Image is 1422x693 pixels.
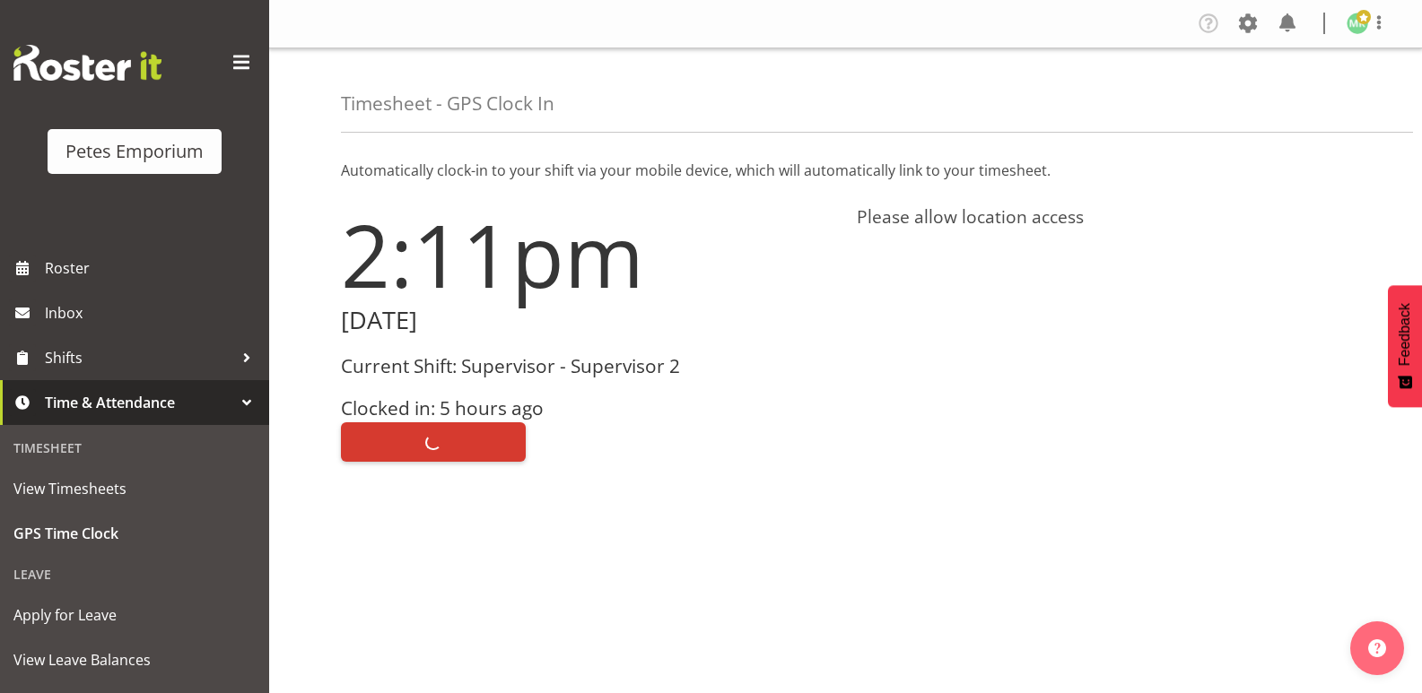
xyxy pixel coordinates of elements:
button: Feedback - Show survey [1388,285,1422,407]
h3: Clocked in: 5 hours ago [341,398,835,419]
p: Automatically clock-in to your shift via your mobile device, which will automatically link to you... [341,160,1350,181]
img: Rosterit website logo [13,45,161,81]
h1: 2:11pm [341,206,835,303]
span: Inbox [45,299,260,326]
h4: Please allow location access [857,206,1351,228]
div: Petes Emporium [65,138,204,165]
div: Leave [4,556,265,593]
a: GPS Time Clock [4,511,265,556]
span: View Timesheets [13,475,256,502]
a: View Timesheets [4,466,265,511]
a: Apply for Leave [4,593,265,637]
img: help-xxl-2.png [1368,639,1386,657]
span: Feedback [1397,303,1413,366]
span: Roster [45,255,260,282]
span: Apply for Leave [13,602,256,628]
span: Shifts [45,344,233,371]
span: Time & Attendance [45,389,233,416]
span: GPS Time Clock [13,520,256,547]
span: View Leave Balances [13,646,256,673]
img: melanie-richardson713.jpg [1347,13,1368,34]
h4: Timesheet - GPS Clock In [341,93,554,114]
h3: Current Shift: Supervisor - Supervisor 2 [341,356,835,377]
div: Timesheet [4,429,265,466]
h2: [DATE] [341,307,835,334]
a: View Leave Balances [4,637,265,682]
